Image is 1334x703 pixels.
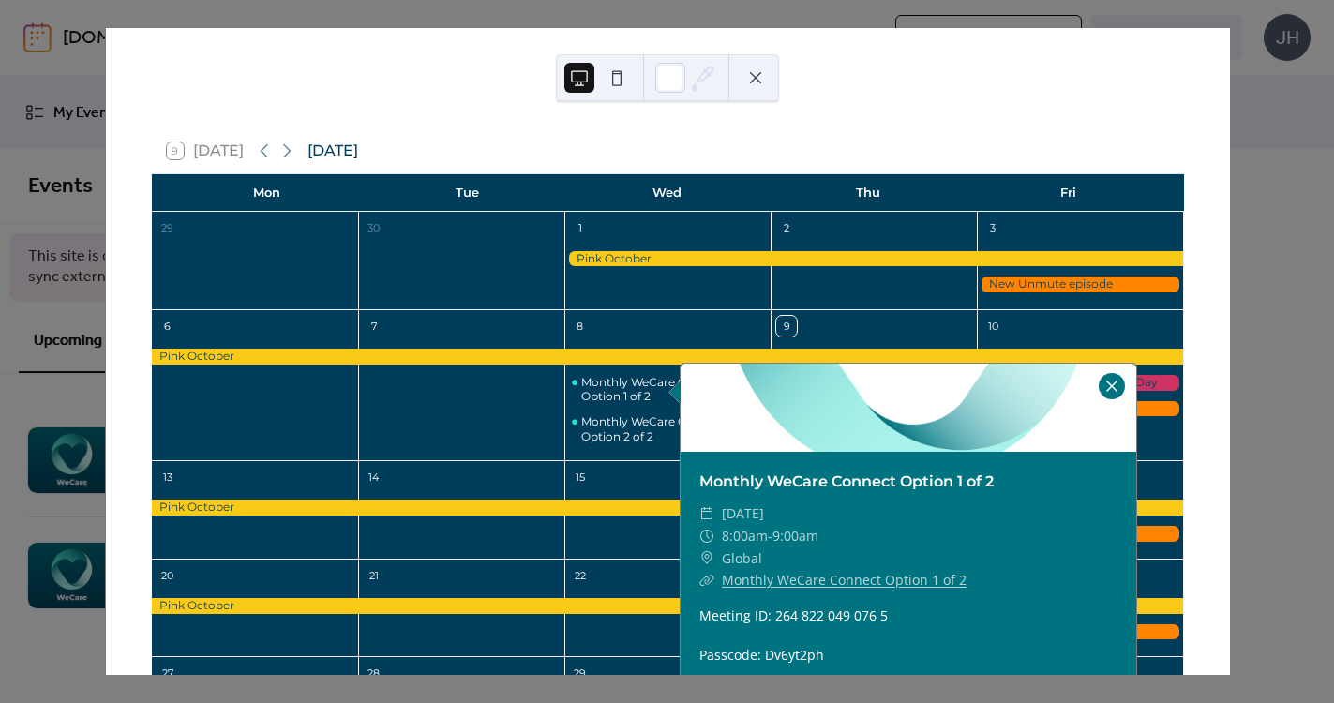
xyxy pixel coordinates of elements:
[570,467,591,487] div: 15
[364,316,384,337] div: 7
[722,547,762,570] span: Global
[157,467,178,487] div: 13
[681,606,1136,665] div: Meeting ID: 264 822 049 076 5 Passcode: Dv6yt2ph
[152,598,1184,614] div: Pink October
[152,349,1184,365] div: Pink October
[564,414,771,443] div: Monthly WeCare Connect Option 2 of 2
[776,218,797,239] div: 2
[982,316,1003,337] div: 10
[699,547,714,570] div: ​
[968,174,1169,212] div: Fri
[157,565,178,586] div: 20
[564,251,1184,267] div: Pink October
[157,218,178,239] div: 29
[699,472,994,490] a: Monthly WeCare Connect Option 1 of 2
[570,316,591,337] div: 8
[722,571,967,589] a: Monthly WeCare Connect Option 1 of 2
[699,525,714,547] div: ​
[307,140,358,162] div: [DATE]
[157,663,178,683] div: 27
[699,569,714,591] div: ​
[364,467,384,487] div: 14
[722,525,768,547] span: 8:00am
[768,525,772,547] span: -
[570,565,591,586] div: 22
[776,316,797,337] div: 9
[772,525,818,547] span: 9:00am
[157,316,178,337] div: 6
[570,218,591,239] div: 1
[699,502,714,525] div: ​
[977,277,1183,292] div: New Unmute episode
[564,375,771,404] div: Monthly WeCare Connect Option 1 of 2
[581,375,763,404] div: Monthly WeCare Connect Option 1 of 2
[581,414,763,443] div: Monthly WeCare Connect Option 2 of 2
[722,502,764,525] span: [DATE]
[567,174,768,212] div: Wed
[152,500,1184,516] div: Pink October
[570,663,591,683] div: 29
[364,565,384,586] div: 21
[367,174,567,212] div: Tue
[364,218,384,239] div: 30
[768,174,968,212] div: Thu
[167,174,367,212] div: Mon
[982,218,1003,239] div: 3
[364,663,384,683] div: 28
